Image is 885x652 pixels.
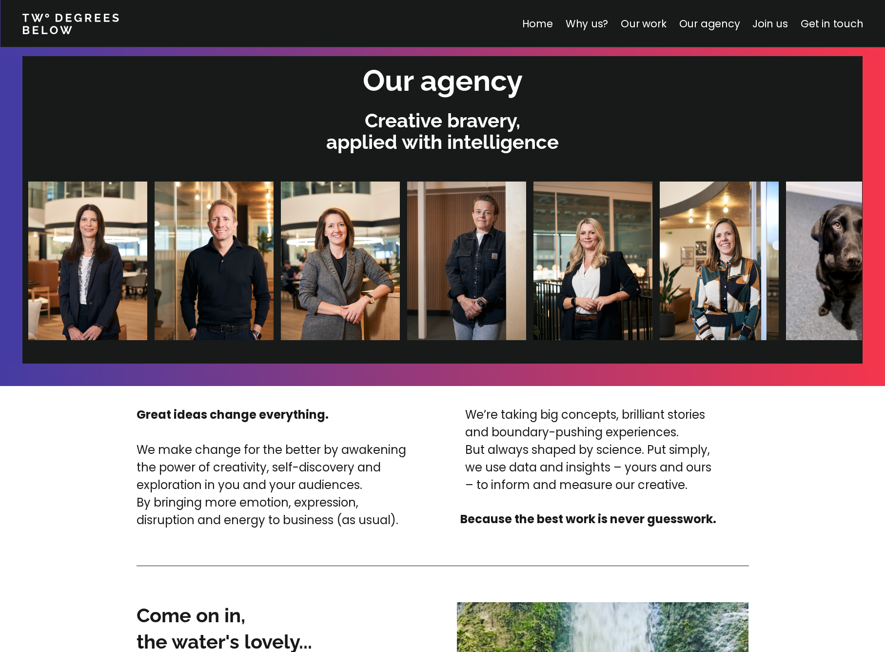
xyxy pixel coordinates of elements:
a: Home [522,17,552,31]
img: Halina [533,182,652,340]
img: Clare [28,182,147,340]
a: Get in touch [801,17,863,31]
h2: Our agency [363,61,523,101]
a: Join us [752,17,788,31]
a: Our work [621,17,666,31]
p: We’re taking big concepts, brilliant stories and boundary-pushing experiences. But always shaped ... [465,406,711,494]
p: We make change for the better by awakening the power of creativity, self-discovery and exploratio... [137,441,416,529]
img: Lizzie [659,182,778,340]
a: Why us? [565,17,608,31]
strong: Great ideas change everything. [137,407,329,423]
p: Creative bravery, applied with intelligence [27,110,858,153]
img: James [154,182,273,340]
img: Gemma [280,182,399,340]
img: Dani [407,182,526,340]
a: Our agency [679,17,740,31]
strong: Because the best work is never guesswork. [460,511,716,527]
